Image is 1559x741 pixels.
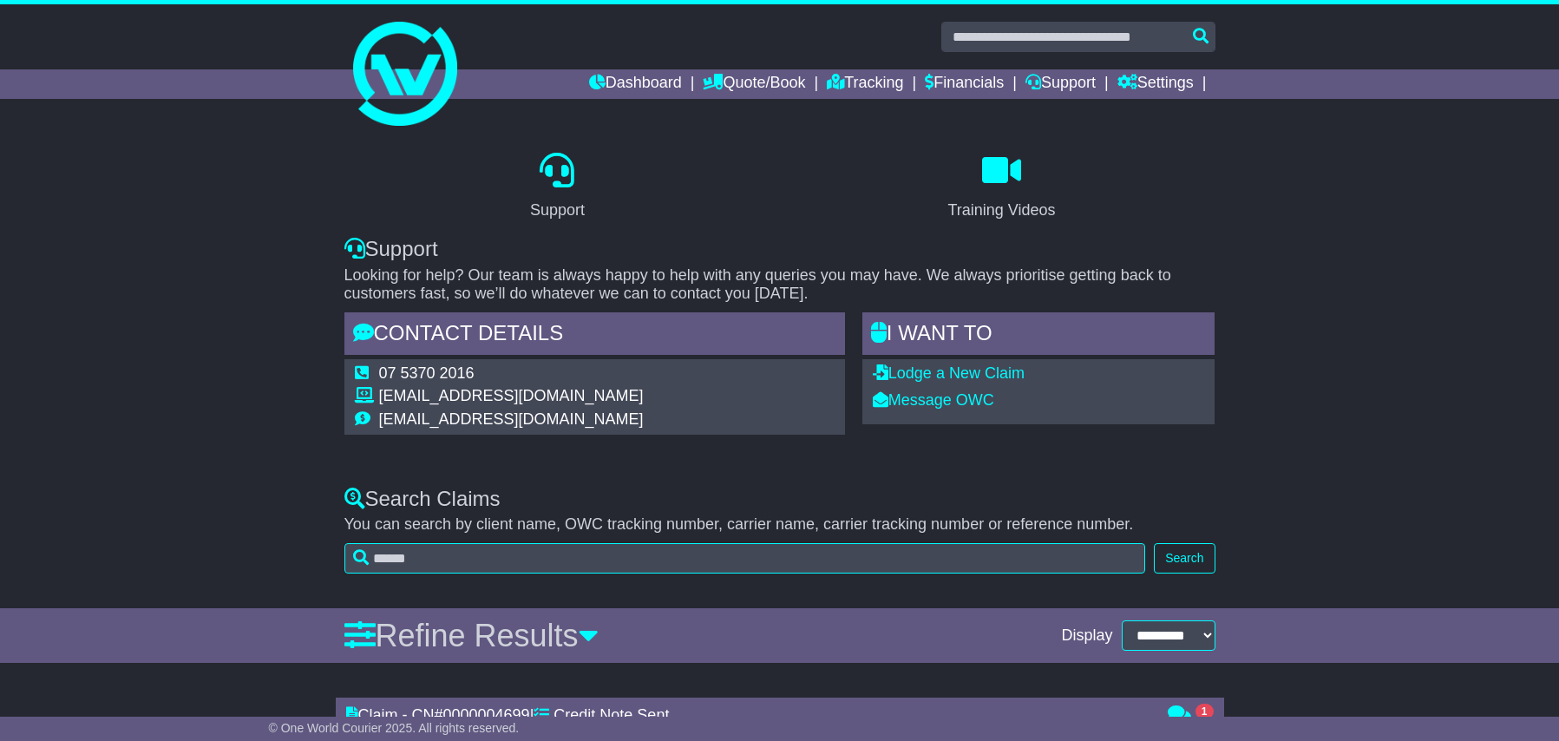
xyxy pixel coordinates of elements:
a: Settings [1117,69,1194,99]
td: 07 5370 2016 [379,364,644,388]
a: Lodge a New Claim [873,364,1025,382]
a: Support [1025,69,1096,99]
a: Quote/Book [703,69,805,99]
p: Looking for help? Our team is always happy to help with any queries you may have. We always prior... [344,266,1215,304]
a: Refine Results [344,618,599,653]
div: I WANT to [862,312,1215,359]
td: [EMAIL_ADDRESS][DOMAIN_NAME] [379,387,644,410]
div: Claim - CN# | [346,706,1150,725]
span: 0000004699 [443,706,530,724]
td: [EMAIL_ADDRESS][DOMAIN_NAME] [379,410,644,430]
div: Training Videos [947,199,1055,222]
a: Tracking [827,69,903,99]
a: Financials [925,69,1004,99]
div: Support [530,199,585,222]
span: Display [1061,626,1112,646]
span: © One World Courier 2025. All rights reserved. [269,721,520,735]
div: Contact Details [344,312,845,359]
span: Credit Note Sent [554,706,669,724]
div: Search Claims [344,487,1215,512]
a: Message OWC [873,391,994,409]
a: 1 [1168,707,1214,725]
a: Training Videos [936,147,1066,228]
button: Search [1154,543,1215,574]
a: Support [519,147,596,228]
p: You can search by client name, OWC tracking number, carrier name, carrier tracking number or refe... [344,515,1215,534]
span: 1 [1195,704,1214,719]
a: Dashboard [589,69,682,99]
div: Support [344,237,1215,262]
